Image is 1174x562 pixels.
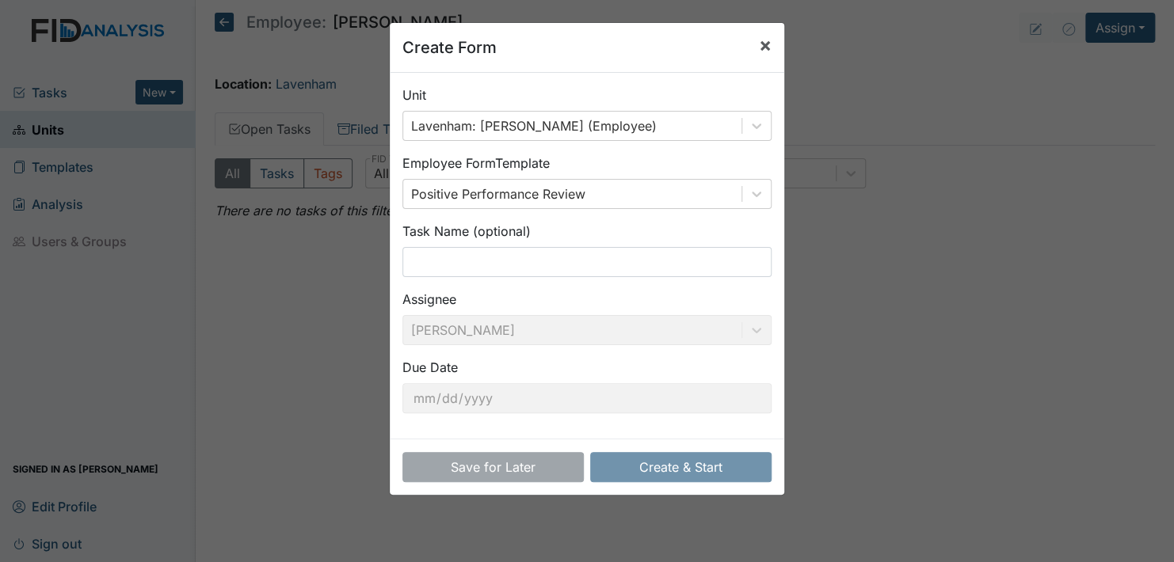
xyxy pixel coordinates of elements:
div: Positive Performance Review [411,184,585,203]
h5: Create Form [402,36,497,59]
label: Unit [402,85,426,104]
label: Due Date [402,358,458,377]
label: Task Name (optional) [402,222,531,241]
label: Employee Form Template [402,154,550,173]
button: Close [746,23,784,67]
button: Create & Start [590,452,772,482]
label: Assignee [402,290,456,309]
div: Lavenham: [PERSON_NAME] (Employee) [411,116,657,135]
span: × [759,33,772,56]
button: Save for Later [402,452,584,482]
